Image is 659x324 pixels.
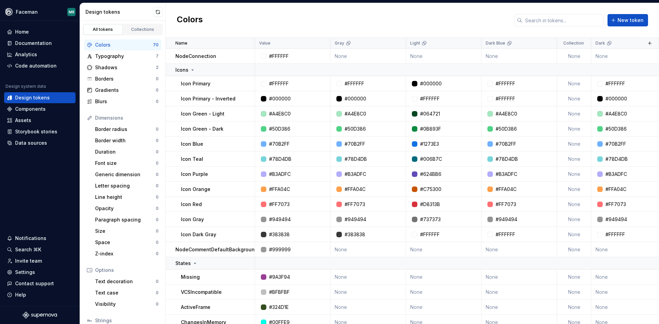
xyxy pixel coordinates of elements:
[420,231,440,238] div: #FFFFFF
[156,301,159,307] div: 0
[557,269,591,285] td: None
[269,231,290,238] div: #383838
[16,9,38,15] div: Faceman
[557,182,591,197] td: None
[15,246,41,253] div: Search ⌘K
[84,73,161,84] a: Borders0
[331,242,406,257] td: None
[410,40,420,46] p: Light
[156,172,159,177] div: 0
[557,49,591,64] td: None
[605,95,627,102] div: #000000
[95,87,156,94] div: Gradients
[557,167,591,182] td: None
[5,84,46,89] div: Design system data
[496,201,516,208] div: #FF7073
[92,124,161,135] a: Border radius0
[482,300,557,315] td: None
[496,95,515,102] div: #FFFFFF
[15,291,26,298] div: Help
[181,289,222,296] p: VCSIncompatible
[156,160,159,166] div: 0
[15,269,35,276] div: Settings
[5,8,13,16] img: 87d06435-c97f-426c-aa5d-5eb8acd3d8b3.png
[156,194,159,200] div: 0
[95,137,156,144] div: Border width
[84,96,161,107] a: Blurs0
[15,140,47,146] div: Data sources
[156,251,159,256] div: 0
[175,67,188,73] p: Icons
[181,274,200,280] p: Missing
[181,201,202,208] p: Icon Red
[557,106,591,121] td: None
[156,290,159,296] div: 0
[181,216,204,223] p: Icon Gray
[95,267,159,274] div: Options
[92,248,161,259] a: Z-index0
[608,14,648,26] button: New token
[156,217,159,223] div: 0
[23,312,57,319] a: Supernova Logo
[84,39,161,50] a: Colors70
[557,242,591,257] td: None
[406,242,482,257] td: None
[95,182,156,189] div: Letter spacing
[92,237,161,248] a: Space0
[181,186,210,193] p: Icon Orange
[496,186,517,193] div: #FFA04C
[605,156,628,163] div: #78D4DB
[85,9,153,15] div: Design tokens
[269,156,291,163] div: #78D4DB
[95,115,159,121] div: Dimensions
[605,216,627,223] div: #949494
[406,269,482,285] td: None
[269,141,290,147] div: #70B2FF
[15,117,31,124] div: Assets
[92,214,161,225] a: Paragraph spacing0
[605,171,627,178] div: #B3ADFC
[331,49,406,64] td: None
[605,186,626,193] div: #FFA04C
[557,197,591,212] td: None
[557,152,591,167] td: None
[420,186,441,193] div: #C75300
[269,246,291,253] div: #999999
[156,279,159,284] div: 0
[496,156,518,163] div: #78D4DB
[95,98,156,105] div: Blurs
[605,110,627,117] div: #A4E8C0
[92,135,161,146] a: Border width0
[269,53,289,60] div: #FFFFFF
[4,126,76,137] a: Storybook stories
[95,216,156,223] div: Paragraph spacing
[4,104,76,115] a: Components
[15,106,46,112] div: Components
[345,156,367,163] div: #78D4DB
[92,180,161,191] a: Letter spacing0
[181,80,210,87] p: Icon Primary
[557,227,591,242] td: None
[95,205,156,212] div: Opacity
[269,289,290,296] div: #BFBFBF
[95,53,156,60] div: Typography
[15,94,50,101] div: Design tokens
[175,260,191,267] p: States
[92,287,161,298] a: Text case0
[4,92,76,103] a: Design tokens
[84,51,161,62] a: Typography7
[4,289,76,300] button: Help
[181,171,208,178] p: Icon Purple
[4,115,76,126] a: Assets
[605,80,625,87] div: #FFFFFF
[15,62,57,69] div: Code automation
[496,141,516,147] div: #70B2FF
[420,80,442,87] div: #000000
[4,49,76,60] a: Analytics
[496,110,517,117] div: #A4E8C0
[181,304,210,311] p: ActiveFrame
[557,212,591,227] td: None
[496,171,517,178] div: #B3ADFC
[269,125,290,132] div: #50D386
[269,80,289,87] div: #FFFFFF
